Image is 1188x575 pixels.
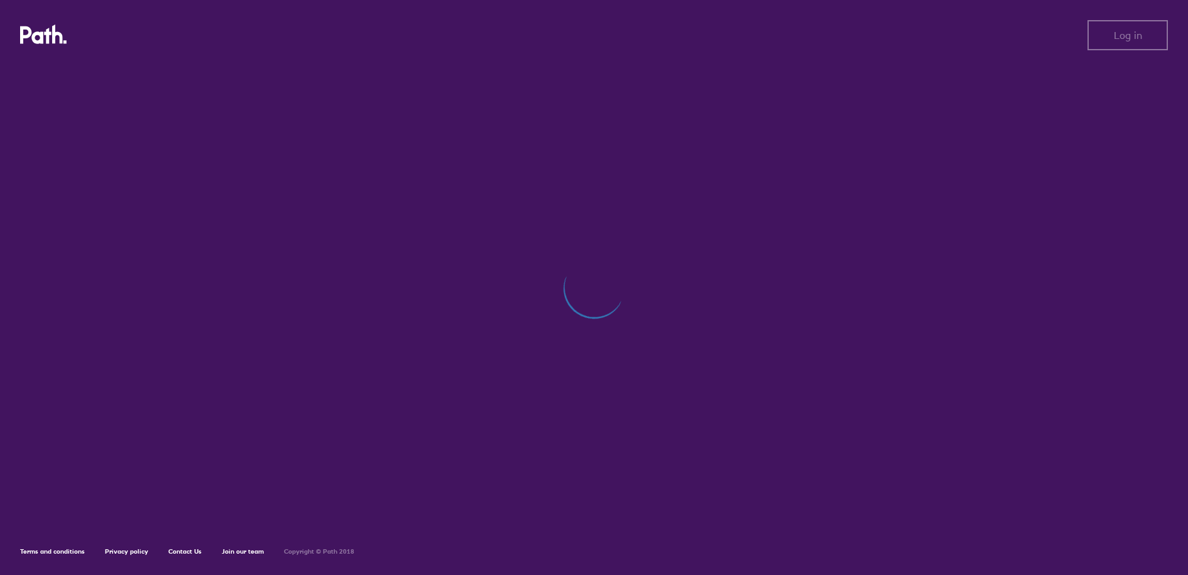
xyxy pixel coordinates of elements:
[284,548,354,556] h6: Copyright © Path 2018
[168,547,202,556] a: Contact Us
[20,547,85,556] a: Terms and conditions
[1087,20,1168,50] button: Log in
[1114,30,1142,41] span: Log in
[105,547,148,556] a: Privacy policy
[222,547,264,556] a: Join our team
